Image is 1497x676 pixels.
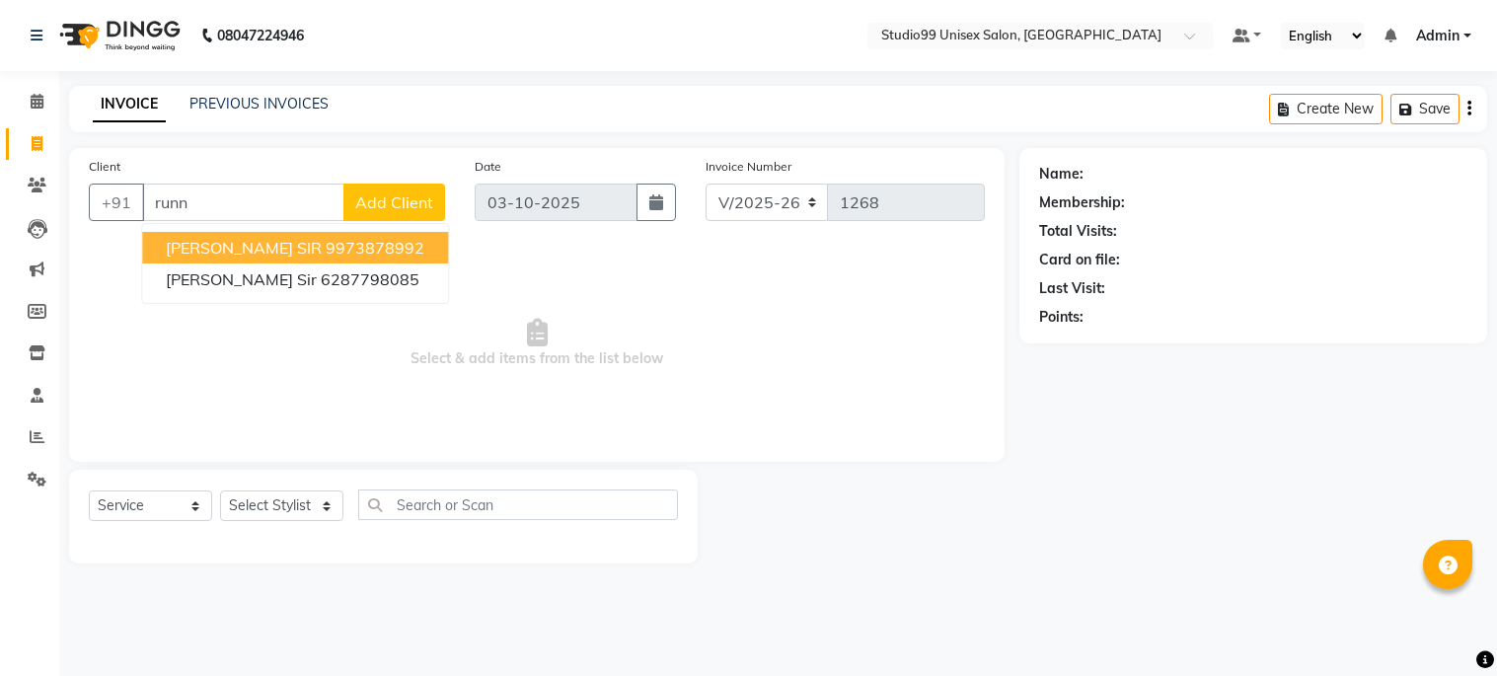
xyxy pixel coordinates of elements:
[706,158,791,176] label: Invoice Number
[355,192,433,212] span: Add Client
[189,95,329,113] a: PREVIOUS INVOICES
[142,184,344,221] input: Search by Name/Mobile/Email/Code
[1039,192,1125,213] div: Membership:
[358,489,678,520] input: Search or Scan
[217,8,304,63] b: 08047224946
[89,184,144,221] button: +91
[50,8,186,63] img: logo
[1039,278,1105,299] div: Last Visit:
[1416,26,1460,46] span: Admin
[321,269,419,289] ngb-highlight: 6287798085
[89,158,120,176] label: Client
[343,184,445,221] button: Add Client
[1269,94,1383,124] button: Create New
[1390,94,1460,124] button: Save
[93,87,166,122] a: INVOICE
[1039,164,1084,185] div: Name:
[1039,307,1084,328] div: Points:
[475,158,501,176] label: Date
[166,238,322,258] span: [PERSON_NAME] SIR
[1039,250,1120,270] div: Card on file:
[1414,597,1477,656] iframe: chat widget
[326,238,424,258] ngb-highlight: 9973878992
[1039,221,1117,242] div: Total Visits:
[89,245,985,442] span: Select & add items from the list below
[166,269,317,289] span: [PERSON_NAME] sir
